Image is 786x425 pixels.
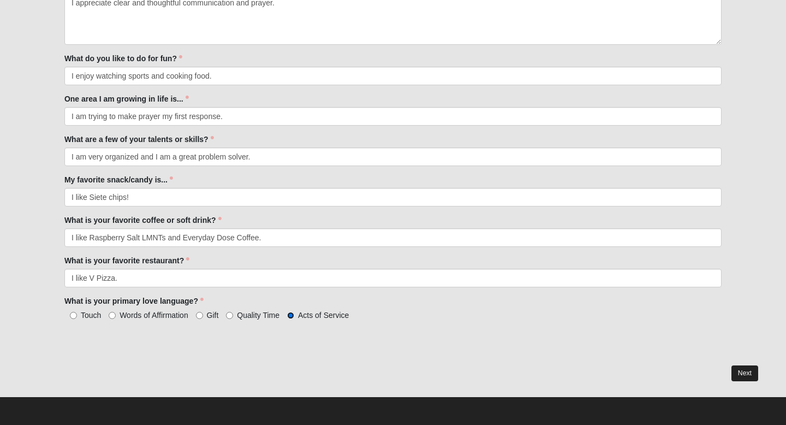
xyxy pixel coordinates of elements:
label: My favorite snack/candy is... [64,174,173,185]
input: Gift [196,312,203,319]
input: Acts of Service [287,312,294,319]
span: Acts of Service [298,311,349,320]
label: What do you like to do for fun? [64,53,182,64]
input: Quality Time [226,312,233,319]
input: Words of Affirmation [109,312,116,319]
label: One area I am growing in life is... [64,93,189,104]
label: What is your favorite restaurant? [64,255,189,266]
label: What is your primary love language? [64,296,204,306]
label: What is your favorite coffee or soft drink? [64,215,222,226]
input: Touch [70,312,77,319]
span: Touch [81,311,101,320]
span: Quality Time [237,311,279,320]
label: What are a few of your talents or skills? [64,134,214,145]
a: Next [731,365,758,381]
span: Words of Affirmation [120,311,188,320]
span: Gift [207,311,219,320]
